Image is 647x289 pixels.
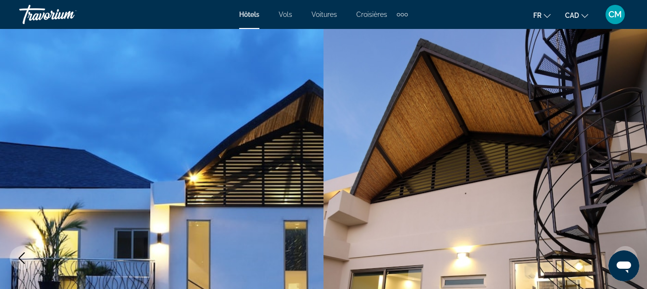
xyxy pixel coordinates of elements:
a: Travorium [19,2,116,27]
button: Previous image [10,246,34,270]
a: Voitures [311,11,337,18]
button: Change language [533,8,551,22]
button: User Menu [603,4,628,25]
a: Croisières [356,11,387,18]
a: Vols [279,11,292,18]
span: CAD [565,12,579,19]
span: fr [533,12,541,19]
iframe: Button to launch messaging window [608,250,639,281]
button: Extra navigation items [397,7,408,22]
button: Change currency [565,8,588,22]
button: Next image [613,246,637,270]
a: Hôtels [239,11,259,18]
span: CM [608,10,622,19]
